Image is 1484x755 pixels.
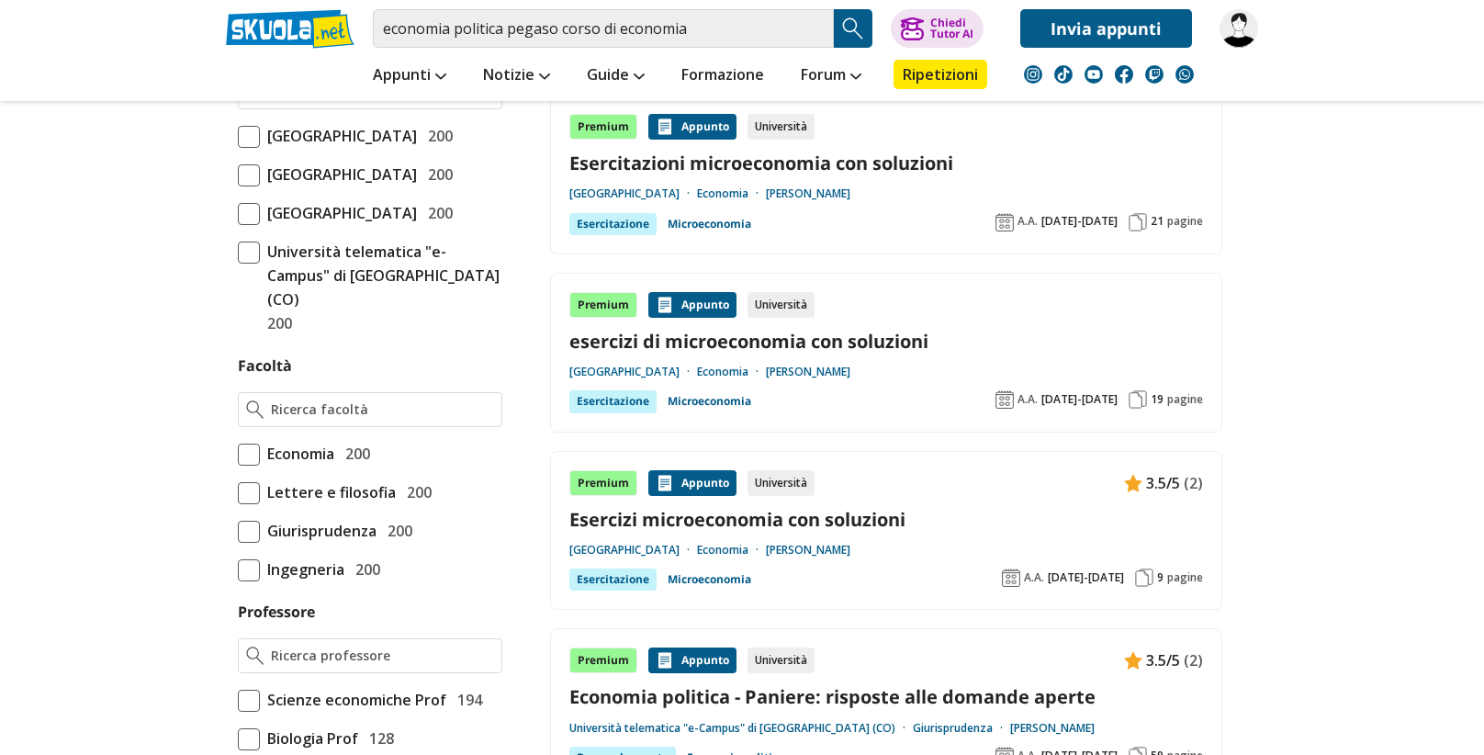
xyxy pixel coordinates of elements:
span: [DATE]-[DATE] [1041,214,1118,229]
a: Ripetizioni [894,60,987,89]
div: Appunto [648,292,736,318]
div: Appunto [648,648,736,673]
div: Premium [569,648,637,673]
span: 200 [260,311,292,335]
label: Professore [238,602,315,622]
img: Anno accademico [995,213,1014,231]
img: Appunti contenuto [656,118,674,136]
a: Formazione [677,60,769,93]
img: Pagine [1135,569,1153,587]
img: facebook [1115,65,1133,84]
img: Ricerca professore [246,647,264,665]
div: Esercitazione [569,390,657,412]
div: Università [748,114,815,140]
a: Economia [697,186,766,201]
img: Anno accademico [1002,569,1020,587]
a: [PERSON_NAME] [766,186,850,201]
div: Università [748,470,815,496]
input: Cerca appunti, riassunti o versioni [373,9,834,48]
a: Invia appunti [1020,9,1192,48]
span: Università telematica "e-Campus" di [GEOGRAPHIC_DATA] (CO) [260,240,502,311]
img: Ricerca facoltà [246,400,264,419]
div: Università [748,292,815,318]
a: Giurisprudenza [913,721,1010,736]
img: youtube [1085,65,1103,84]
span: 200 [421,163,453,186]
a: Economia politica - Paniere: risposte alle domande aperte [569,684,1203,709]
span: Ingegneria [260,558,344,581]
img: Pagine [1129,390,1147,409]
a: Microeconomia [668,569,751,591]
a: [GEOGRAPHIC_DATA] [569,186,697,201]
img: Appunti contenuto [1124,651,1142,670]
a: Esercizi microeconomia con soluzioni [569,507,1203,532]
span: pagine [1167,570,1203,585]
a: Esercitazioni microeconomia con soluzioni [569,151,1203,175]
img: Pagine [1129,213,1147,231]
a: Notizie [478,60,555,93]
a: Forum [796,60,866,93]
div: Chiedi Tutor AI [930,17,973,39]
img: Appunti contenuto [656,474,674,492]
span: 200 [399,480,432,504]
span: A.A. [1017,214,1038,229]
a: [PERSON_NAME] [766,365,850,379]
img: Anno accademico [995,390,1014,409]
span: [DATE]-[DATE] [1048,570,1124,585]
img: Cerca appunti, riassunti o versioni [839,15,867,42]
img: Appunti contenuto [1124,474,1142,492]
label: Facoltà [238,355,292,376]
button: Search Button [834,9,872,48]
a: [PERSON_NAME] [766,543,850,558]
img: Appunti contenuto [656,651,674,670]
span: [DATE]-[DATE] [1041,392,1118,407]
a: Microeconomia [668,213,751,235]
input: Ricerca professore [271,647,494,665]
div: Appunto [648,470,736,496]
a: [GEOGRAPHIC_DATA] [569,365,697,379]
span: Scienze economiche Prof [260,688,446,712]
div: Esercitazione [569,213,657,235]
span: Economia [260,442,334,466]
div: Premium [569,470,637,496]
span: 21 [1151,214,1164,229]
img: Appunti contenuto [656,296,674,314]
span: [GEOGRAPHIC_DATA] [260,201,417,225]
a: [PERSON_NAME] [1010,721,1095,736]
span: 3.5/5 [1146,471,1180,495]
img: instagram [1024,65,1042,84]
span: 200 [421,201,453,225]
span: Biologia Prof [260,727,358,750]
div: Premium [569,114,637,140]
span: 19 [1151,392,1164,407]
span: 194 [450,688,482,712]
img: WhatsApp [1175,65,1194,84]
a: Università telematica "e-Campus" di [GEOGRAPHIC_DATA] (CO) [569,721,913,736]
span: 200 [421,124,453,148]
span: 200 [338,442,370,466]
span: pagine [1167,214,1203,229]
img: twitch [1145,65,1164,84]
span: (2) [1184,471,1203,495]
span: Lettere e filosofia [260,480,396,504]
a: esercizi di microeconomia con soluzioni [569,329,1203,354]
img: imperialealida [1220,9,1258,48]
input: Ricerca facoltà [271,400,494,419]
a: Guide [582,60,649,93]
span: 200 [348,558,380,581]
span: pagine [1167,392,1203,407]
span: (2) [1184,648,1203,672]
a: [GEOGRAPHIC_DATA] [569,543,697,558]
a: Economia [697,543,766,558]
a: Appunti [368,60,451,93]
span: [GEOGRAPHIC_DATA] [260,163,417,186]
a: Economia [697,365,766,379]
div: Appunto [648,114,736,140]
a: Microeconomia [668,390,751,412]
span: A.A. [1024,570,1044,585]
span: 128 [362,727,394,750]
span: Giurisprudenza [260,519,377,543]
div: Premium [569,292,637,318]
span: 200 [380,519,412,543]
span: [GEOGRAPHIC_DATA] [260,124,417,148]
